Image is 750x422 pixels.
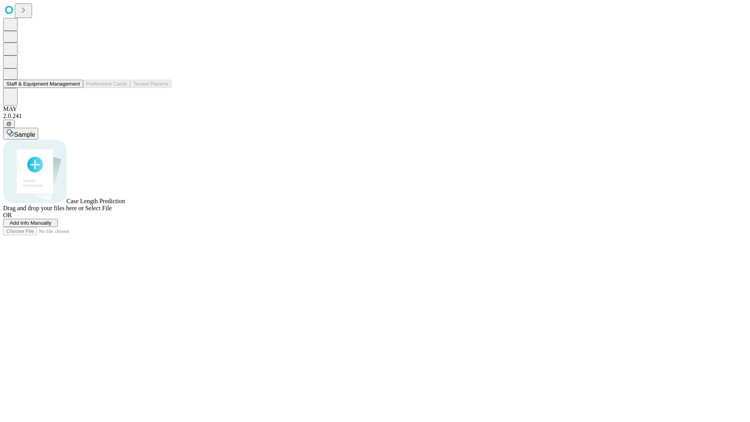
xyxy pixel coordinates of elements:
button: Tenant Params [130,80,171,88]
button: Sample [3,128,38,139]
div: MAY [3,105,747,113]
span: OR [3,212,12,218]
span: Add Info Manually [10,220,52,226]
span: Drag and drop your files here or [3,205,84,211]
button: Add Info Manually [3,219,58,227]
button: Staff & Equipment Management [3,80,83,88]
button: @ [3,120,15,128]
span: @ [6,121,12,127]
button: Preference Cards [83,80,130,88]
span: Sample [14,131,35,138]
span: Case Length Prediction [66,198,125,204]
span: Select File [85,205,112,211]
div: 2.0.241 [3,113,747,120]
